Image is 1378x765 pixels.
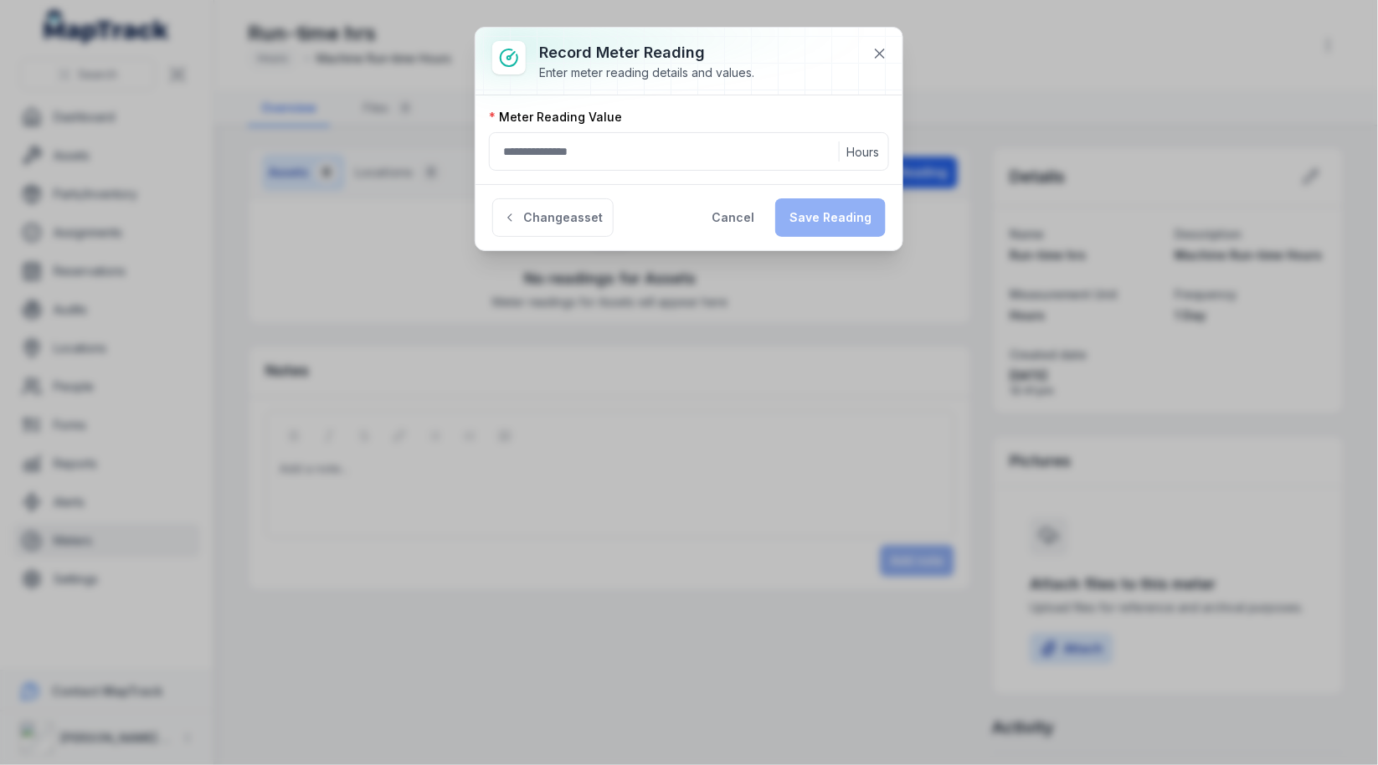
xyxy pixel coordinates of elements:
h3: Record meter reading [539,41,754,64]
label: Meter Reading Value [489,109,622,126]
div: Enter meter reading details and values. [539,64,754,81]
button: Cancel [697,198,769,237]
button: Changeasset [492,198,614,237]
input: :raa:-form-item-label [489,132,889,171]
